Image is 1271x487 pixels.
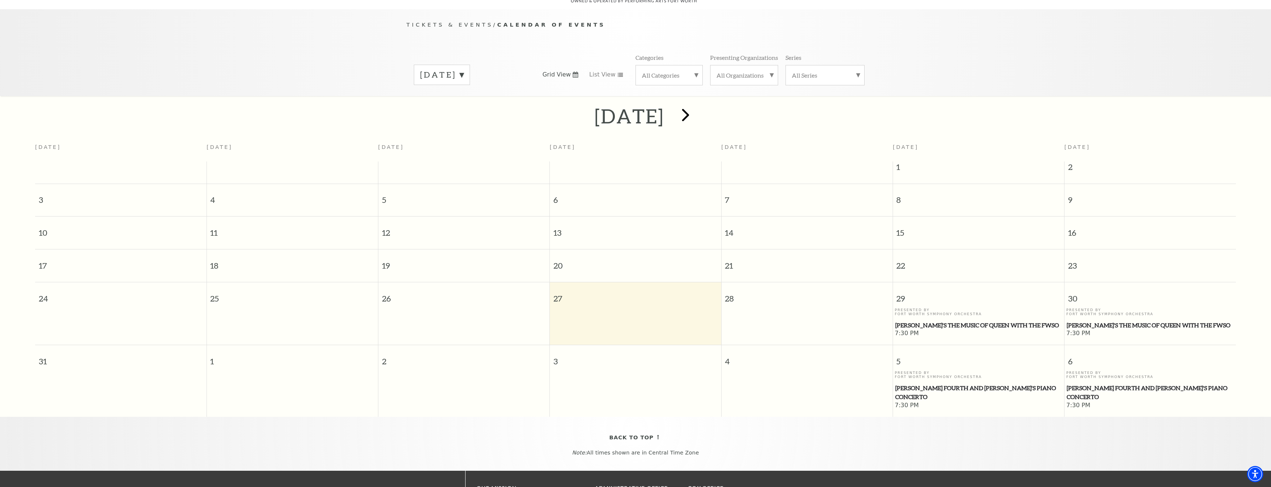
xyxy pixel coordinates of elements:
span: 31 [35,345,207,371]
span: 13 [550,217,721,242]
span: 5 [893,345,1064,371]
span: 14 [722,217,893,242]
span: 1 [893,161,1064,176]
span: 28 [722,282,893,308]
span: 21 [722,249,893,275]
span: [DATE] [1064,144,1090,150]
span: 10 [35,217,207,242]
p: Series [786,54,801,61]
p: Categories [635,54,664,61]
button: next [671,103,698,129]
span: Tickets & Events [406,21,493,28]
span: Back To Top [609,433,654,442]
label: All Series [792,71,858,79]
span: 18 [207,249,378,275]
span: [PERSON_NAME] Fourth and [PERSON_NAME]'s Piano Concerto [895,384,1062,402]
span: 3 [35,184,207,210]
span: 2 [378,345,549,371]
span: 19 [378,249,549,275]
span: 17 [35,249,207,275]
span: 15 [893,217,1064,242]
span: 7 [722,184,893,210]
span: 7:30 PM [1066,402,1234,410]
span: 7:30 PM [1066,330,1234,338]
th: [DATE] [35,140,207,161]
span: 16 [1064,217,1236,242]
p: Presented By Fort Worth Symphony Orchestra [895,308,1063,316]
span: [DATE] [893,144,919,150]
span: 29 [893,282,1064,308]
p: Presented By Fort Worth Symphony Orchestra [1066,308,1234,316]
h2: [DATE] [594,104,664,128]
span: 23 [1064,249,1236,275]
span: 25 [207,282,378,308]
label: [DATE] [420,69,464,81]
span: 7:30 PM [895,402,1063,410]
div: Accessibility Menu [1247,466,1263,482]
span: 9 [1064,184,1236,210]
p: All times shown are in Central Time Zone [7,450,1264,456]
span: 5 [378,184,549,210]
span: [PERSON_NAME]'s The Music of Queen with the FWSO [895,321,1062,330]
label: All Categories [642,71,696,79]
span: Calendar of Events [497,21,606,28]
span: 7:30 PM [895,330,1063,338]
span: 12 [378,217,549,242]
p: Presenting Organizations [710,54,778,61]
em: Note: [572,450,587,456]
span: 6 [550,184,721,210]
span: 6 [1064,345,1236,371]
th: [DATE] [721,140,893,161]
label: All Organizations [716,71,772,79]
span: [PERSON_NAME] Fourth and [PERSON_NAME]'s Piano Concerto [1067,384,1234,402]
span: 8 [893,184,1064,210]
span: 11 [207,217,378,242]
span: 26 [378,282,549,308]
span: 2 [1064,161,1236,176]
span: 1 [207,345,378,371]
p: Presented By Fort Worth Symphony Orchestra [1066,371,1234,379]
th: [DATE] [550,140,721,161]
span: List View [589,71,616,79]
span: 30 [1064,282,1236,308]
span: 4 [722,345,893,371]
th: [DATE] [378,140,550,161]
span: 22 [893,249,1064,275]
span: Grid View [542,71,571,79]
span: 3 [550,345,721,371]
span: 24 [35,282,207,308]
span: [PERSON_NAME]'s The Music of Queen with the FWSO [1067,321,1234,330]
th: [DATE] [207,140,378,161]
p: Presented By Fort Worth Symphony Orchestra [895,371,1063,379]
span: 20 [550,249,721,275]
span: 4 [207,184,378,210]
p: / [406,20,865,30]
span: 27 [550,282,721,308]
